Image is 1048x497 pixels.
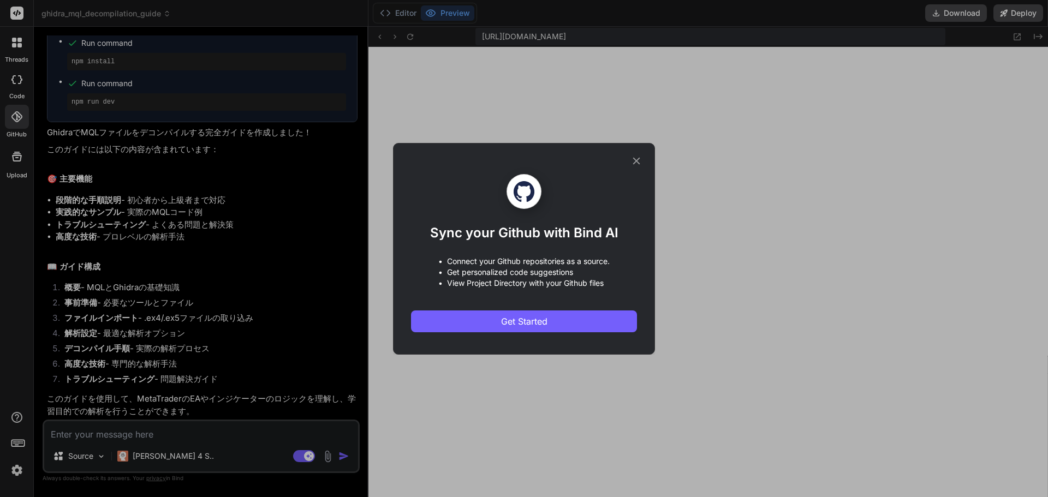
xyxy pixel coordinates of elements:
[438,267,610,278] p: • Get personalized code suggestions
[411,310,637,332] button: Get Started
[438,278,610,289] p: • View Project Directory with your Github files
[438,256,610,267] p: • Connect your Github repositories as a source.
[501,315,547,328] span: Get Started
[430,224,618,242] h1: Sync your Github with Bind AI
